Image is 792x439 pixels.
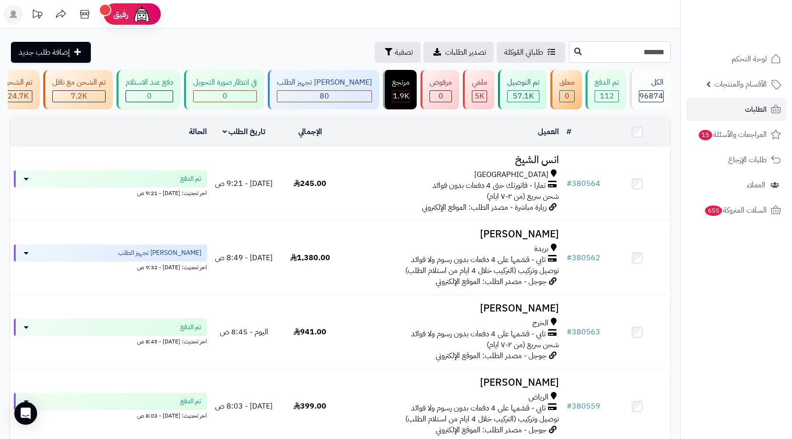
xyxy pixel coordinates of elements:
[71,90,87,102] span: 7.2K
[732,52,767,66] span: لوحة التحكم
[439,90,443,102] span: 0
[180,397,201,406] span: تم الدفع
[52,77,106,88] div: تم الشحن مع ناقل
[392,91,409,102] div: 1851
[115,70,182,109] a: دفع عند الاستلام 0
[534,244,548,254] span: بريدة
[704,204,767,217] span: السلات المتروكة
[532,318,548,329] span: الخرج
[504,47,543,58] span: طلباتي المُوكلة
[474,169,548,180] span: [GEOGRAPHIC_DATA]
[392,77,410,88] div: مرتجع
[193,77,257,88] div: في انتظار صورة التحويل
[686,123,786,146] a: المراجعات والأسئلة15
[472,91,487,102] div: 4999
[189,126,207,137] a: الحالة
[567,178,572,189] span: #
[41,70,115,109] a: تم الشحن مع ناقل 7.2K
[487,339,559,351] span: شحن سريع (من ٢-٧ ايام)
[472,77,487,88] div: ملغي
[475,90,484,102] span: 5K
[405,265,559,276] span: توصيل وتركيب (التركيب خلال 4 ايام من استلام الطلب)
[595,91,618,102] div: 112
[320,90,329,102] span: 80
[293,400,326,412] span: 399.00
[375,42,420,63] button: تصفية
[728,153,767,166] span: طلبات الإرجاع
[686,98,786,121] a: الطلبات
[3,77,32,88] div: تم الشحن
[290,252,330,263] span: 1,380.00
[147,90,152,102] span: 0
[496,70,548,109] a: تم التوصيل 57.1K
[126,91,173,102] div: 0
[277,77,372,88] div: [PERSON_NAME] تجهيز الطلب
[567,326,600,338] a: #380563
[538,126,559,137] a: العميل
[567,252,572,263] span: #
[411,329,546,340] span: تابي - قسّمها على 4 دفعات بدون رسوم ولا فوائد
[277,91,372,102] div: 80
[513,90,534,102] span: 57.1K
[686,174,786,196] a: العملاء
[422,202,547,213] span: زيارة مباشرة - مصدر الطلب: الموقع الإلكتروني
[600,90,614,102] span: 112
[14,336,207,346] div: اخر تحديث: [DATE] - 8:45 ص
[8,90,29,102] span: 24.7K
[25,5,49,26] a: تحديثات المنصة
[565,90,569,102] span: 0
[215,400,273,412] span: [DATE] - 8:03 ص
[220,326,268,338] span: اليوم - 8:45 ص
[595,77,619,88] div: تم الدفع
[126,77,173,88] div: دفع عند الاستلام
[180,174,201,184] span: تم الدفع
[223,90,227,102] span: 0
[381,70,419,109] a: مرتجع 1.9K
[704,205,723,216] span: 655
[436,276,547,287] span: جوجل - مصدر الطلب: الموقع الإلكتروني
[639,77,664,88] div: الكل
[194,91,256,102] div: 0
[727,7,783,27] img: logo-2.png
[423,42,494,63] a: تصدير الطلبات
[215,178,273,189] span: [DATE] - 9:21 ص
[215,252,273,263] span: [DATE] - 8:49 ص
[223,126,266,137] a: تاريخ الطلب
[698,129,713,141] span: 15
[567,400,572,412] span: #
[714,78,767,91] span: الأقسام والمنتجات
[508,91,539,102] div: 57097
[14,187,207,197] div: اخر تحديث: [DATE] - 9:21 ص
[411,254,546,265] span: تابي - قسّمها على 4 دفعات بدون رسوم ولا فوائد
[436,350,547,361] span: جوجل - مصدر الطلب: الموقع الإلكتروني
[19,47,70,58] span: إضافة طلب جديد
[266,70,381,109] a: [PERSON_NAME] تجهيز الطلب 80
[560,91,574,102] div: 0
[628,70,673,109] a: الكل96874
[747,178,765,192] span: العملاء
[14,410,207,420] div: اخر تحديث: [DATE] - 8:03 ص
[559,77,575,88] div: معلق
[686,199,786,222] a: السلات المتروكة655
[507,77,539,88] div: تم التوصيل
[430,77,452,88] div: مرفوض
[430,91,451,102] div: 0
[419,70,461,109] a: مرفوض 0
[113,9,128,20] span: رفيق
[298,126,322,137] a: الإجمالي
[11,42,91,63] a: إضافة طلب جديد
[567,252,600,263] a: #380562
[567,326,572,338] span: #
[132,5,151,24] img: ai-face.png
[4,91,32,102] div: 24745
[411,403,546,414] span: تابي - قسّمها على 4 دفعات بدون رسوم ولا فوائد
[118,248,201,258] span: [PERSON_NAME] تجهيز الطلب
[567,178,600,189] a: #380564
[686,48,786,70] a: لوحة التحكم
[567,400,600,412] a: #380559
[180,322,201,332] span: تم الدفع
[487,191,559,202] span: شحن سريع (من ٢-٧ ايام)
[686,148,786,171] a: طلبات الإرجاع
[745,103,767,116] span: الطلبات
[548,70,584,109] a: معلق 0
